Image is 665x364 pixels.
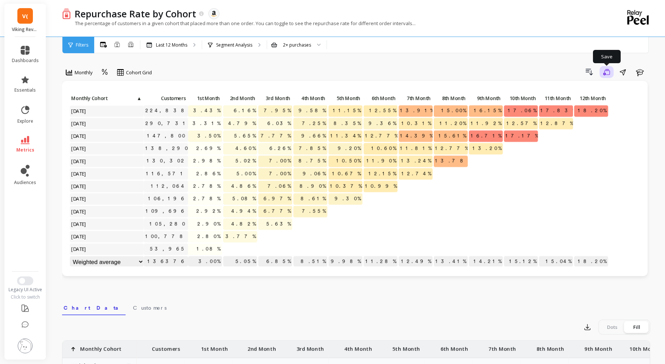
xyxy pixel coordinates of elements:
p: 3rd Month [258,93,292,103]
p: 10th Month [504,93,538,103]
span: 12.15% [367,168,398,179]
p: 4th Month [344,341,372,353]
span: 9th Month [470,95,501,101]
span: 6.03% [266,118,292,129]
span: 12.57% [505,118,538,129]
span: 4.60% [234,143,257,154]
span: Monthly [75,69,93,76]
div: Toggle SortBy [363,93,398,105]
span: 8.35% [332,118,362,129]
span: [DATE] [70,231,88,242]
p: Customers [152,341,180,353]
span: 6.97% [262,193,292,204]
span: 6.77% [262,206,292,217]
span: 11.34% [329,130,362,142]
span: 1st Month [190,95,220,101]
span: 7.25% [300,118,327,129]
span: 4.82% [230,218,257,229]
a: 112,064 [149,181,188,192]
div: Toggle SortBy [223,93,258,105]
a: 109,696 [144,206,188,217]
span: 10th Month [505,95,536,101]
p: 18.20% [574,256,608,267]
a: 147,800 [146,130,188,142]
span: [DATE] [70,105,88,116]
p: 9th Month [584,341,612,353]
p: 15.12% [504,256,538,267]
p: 11.28% [364,256,398,267]
span: 3rd Month [260,95,290,101]
span: 11.20% [438,118,468,129]
span: 6.26% [268,143,292,154]
span: metrics [16,147,34,153]
span: 2.80% [196,231,222,242]
span: 7.00% [267,168,292,179]
span: [DATE] [70,168,88,179]
span: 4.79% [227,118,257,129]
a: 100,778 [144,231,190,242]
p: Customers [144,93,188,103]
span: 8.61% [299,193,327,204]
div: 2+ purchases [283,41,311,48]
p: 5.05% [223,256,257,267]
p: 3.00% [188,256,222,267]
p: 13.41% [434,256,468,267]
span: 7.77% [259,130,292,142]
p: 10th Month [630,341,660,353]
div: Toggle SortBy [188,93,223,105]
span: 13.24% [400,156,433,167]
span: Customers [145,95,186,101]
a: 130,302 [145,156,188,167]
span: 8th Month [435,95,465,101]
div: Toggle SortBy [143,93,178,105]
p: 1st Month [188,93,222,103]
span: 2.69% [195,143,222,154]
span: 11th Month [540,95,571,101]
span: 16.15% [473,105,503,116]
span: essentials [14,87,36,93]
span: 12.87% [539,118,575,129]
span: 18.20% [576,105,608,116]
span: 2.86% [195,168,222,179]
a: 116,571 [144,168,188,179]
span: 17.83% [539,105,577,116]
p: 7th Month [399,93,433,103]
span: 1.08% [195,244,222,255]
span: 7th Month [400,95,430,101]
span: 7.95% [262,105,292,116]
p: Repurchase Rate by Cohort [75,7,196,20]
span: 10.37% [328,181,363,192]
div: Toggle SortBy [539,93,574,105]
div: Toggle SortBy [468,93,504,105]
span: Monthly Cohort [71,95,136,101]
span: 9.36% [367,118,398,129]
a: 106,196 [147,193,188,204]
p: 15.04% [539,256,573,267]
span: 8.75% [297,156,327,167]
a: 290,731 [144,118,191,129]
span: 9.20% [336,143,362,154]
button: Save [600,66,614,78]
span: 12.74% [400,168,433,179]
span: 15.00% [440,105,468,116]
span: 5.02% [234,156,257,167]
span: 4th Month [295,95,325,101]
span: 7.55% [300,206,327,217]
a: 53,965 [149,244,188,255]
span: 2.90% [196,218,222,229]
span: Chart Data [64,304,124,312]
span: 2.98% [192,156,222,167]
span: 5.63% [265,218,292,229]
div: Toggle SortBy [328,93,363,105]
span: 9.06% [301,168,327,179]
span: 17.17% [504,130,540,142]
p: 6th Month [440,341,468,353]
button: Switch to New UI [17,276,33,285]
div: Click to switch [4,294,46,300]
p: The percentage of customers in a given cohort that placed more than one order. You can toggle to ... [62,20,416,27]
span: 16.71% [469,130,503,142]
span: [DATE] [70,218,88,229]
span: 15.61% [437,130,468,142]
p: 5th Month [392,341,420,353]
span: 11.15% [331,105,362,116]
